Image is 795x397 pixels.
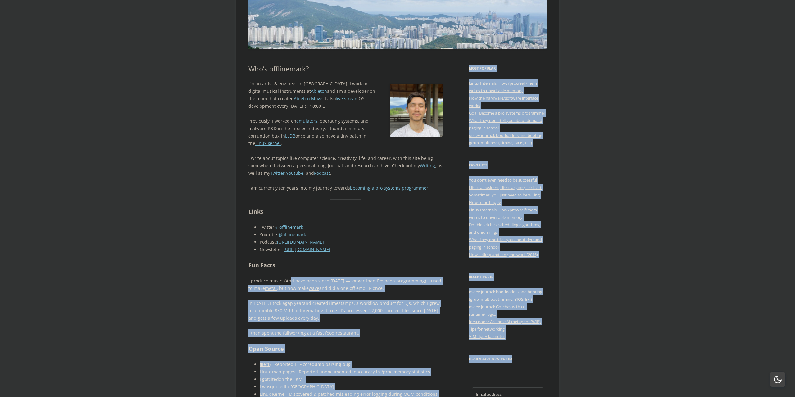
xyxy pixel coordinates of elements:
[278,232,306,237] a: @offlinemark
[469,200,501,205] a: How to be happy
[285,300,303,306] a: gap year
[270,384,285,390] a: quoted
[260,391,286,397] a: Linux Kernel
[294,96,322,102] a: Ableton Move
[260,231,443,238] li: Youtube:
[265,285,277,291] a: metal
[469,273,547,281] h3: Recent Posts
[311,88,327,94] a: Ableton
[469,222,540,235] a: Double fetches, scheduling algorithms, and onion rings
[469,207,537,220] a: Linux Internals: How /proc/self/mem writes to unwritable memory
[336,96,359,102] a: live stream
[469,252,538,257] a: How setjmp and longjmp work (2016)
[248,261,443,270] h2: Fun Facts
[260,361,271,367] a: file(1)
[260,238,443,246] li: Podcast:
[248,155,443,177] p: I write about topics like computer science, creativity, life, and career, with this site being so...
[469,304,526,317] a: osdev journal: Gotchas with cc-runtime/libgcc
[469,118,542,131] a: What they don't tell you about demand paging in school
[469,237,542,250] a: What they don’t tell you about demand paging in school
[308,308,337,314] a: making it free
[248,184,443,192] p: I am currently ten years into my journey towards .
[469,80,537,93] a: Linux Internals: How /proc/self/mem writes to unwritable memory
[469,334,505,339] a: VIM tips + lab notes
[277,239,324,245] a: [URL][DOMAIN_NAME]
[269,376,279,382] a: cited
[260,368,443,376] li: – Reported undocumented inaccuracy in /proc memory statistics
[469,95,538,108] a: How the hardware/software interface works
[248,300,443,322] p: In [DATE], I took a and created , a workflow product for DJs, which I grew to a humble $50 MRR be...
[260,361,443,368] li: – Reported ELF coredump parsing bug
[296,118,317,124] a: emulators
[469,133,542,146] a: osdev journal: bootloaders and booting (grub, multiboot, limine, BIOS, EFI)
[469,110,545,116] a: Goal: Become a pro systems programmer
[248,65,443,73] h1: Who’s offlinemark?
[285,133,295,139] a: LLDB
[260,223,443,231] li: Twitter:
[289,330,358,336] a: working at a fast food restaurant
[260,376,443,383] li: I got on the LKML
[314,170,330,176] a: Podcast
[420,163,435,169] a: Writing
[255,140,281,146] a: Linux kernel
[286,170,303,176] a: Youtube
[469,161,547,169] h3: Favorites
[469,65,547,72] h3: Most Popular
[284,246,330,252] a: [URL][DOMAIN_NAME]
[260,246,443,253] li: Newsletter:
[248,80,443,110] p: I’m an artist & engineer in [GEOGRAPHIC_DATA]. I work on digital musical instruments at and am a ...
[248,329,443,337] p: I then spent the fall .
[260,369,295,375] a: Linux man-pages
[469,289,542,302] a: osdev journal: bootloaders and booting (grub, multiboot, limine, BIOS, EFI)
[260,383,443,390] li: I was in [GEOGRAPHIC_DATA]
[328,300,354,306] a: Timestamps
[248,277,443,292] p: I produce music. (And have been since [DATE] — longer than I’ve been programming). I used to make...
[309,285,319,291] a: wave
[248,344,443,353] h2: Open Source
[350,185,428,191] a: becoming a pro systems programmer
[469,355,547,363] h3: Hear about new posts:
[469,319,541,324] a: Idea pools: A simple AI metaphor (WIP)
[248,207,443,216] h2: Links
[248,117,443,147] p: Previously, I worked on , operating systems, and malware R&D in the infosec industry. I found a m...
[469,192,540,198] a: Sometimes, you just need to be willing
[270,170,285,176] a: Twitter
[275,224,303,230] a: @offlinemark
[469,185,542,190] a: Life is a business; life is a game; life is art
[469,177,537,183] a: You don’t even need to be successful
[469,326,505,332] a: Tips for networking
